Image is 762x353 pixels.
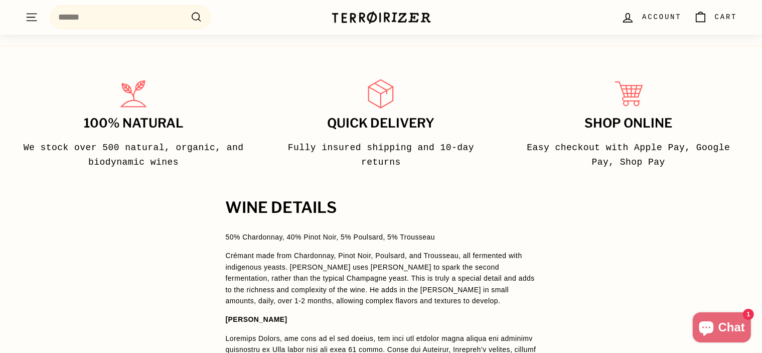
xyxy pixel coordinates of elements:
h3: Quick delivery [268,116,494,131]
p: Fully insured shipping and 10-day returns [268,141,494,170]
span: Account [642,12,681,23]
span: Crémant made from Chardonnay, Pinot Noir, Poulsard, and Trousseau, all fermented with indigenous ... [226,252,535,305]
h3: Shop Online [516,116,741,131]
h3: 100% Natural [21,116,246,131]
p: We stock over 500 natural, organic, and biodynamic wines [21,141,246,170]
inbox-online-store-chat: Shopify online store chat [690,312,754,345]
p: Easy checkout with Apple Pay, Google Pay, Shop Pay [516,141,741,170]
span: Cart [715,12,737,23]
p: 50% Chardonnay, 40% Pinot Noir, 5% Poulsard, 5% Trousseau [226,231,537,243]
a: Account [615,3,687,32]
h2: WINE DETAILS [226,199,537,216]
a: Cart [688,3,743,32]
strong: [PERSON_NAME] [226,315,287,323]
